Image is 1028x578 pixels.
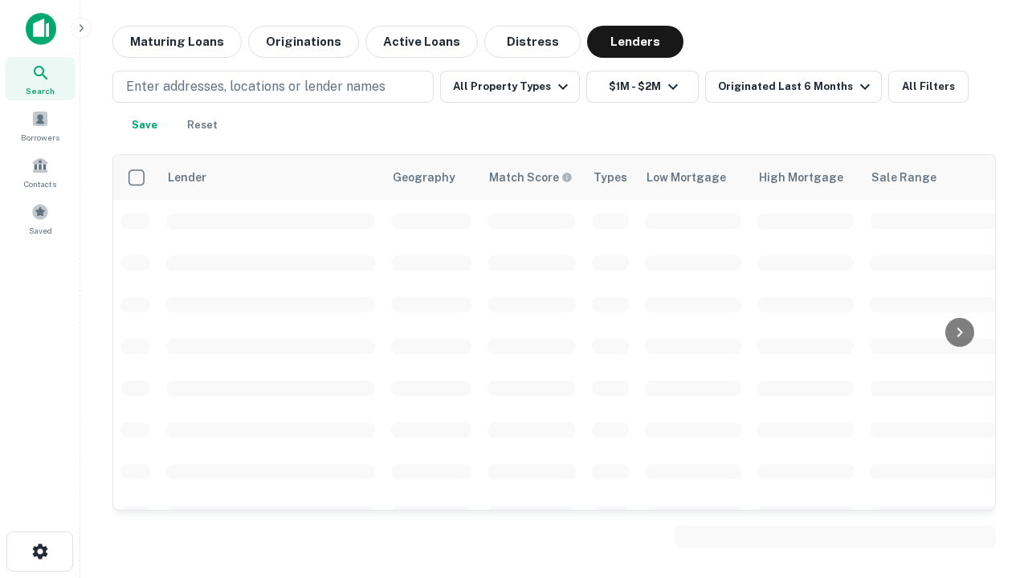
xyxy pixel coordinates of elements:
a: Contacts [5,150,75,193]
a: Search [5,57,75,100]
div: Sale Range [871,168,936,187]
h6: Match Score [489,169,569,186]
a: Borrowers [5,104,75,147]
a: Saved [5,197,75,240]
th: High Mortgage [749,155,862,200]
div: High Mortgage [759,168,843,187]
p: Enter addresses, locations or lender names [126,77,385,96]
div: Types [594,168,627,187]
button: Active Loans [365,26,478,58]
th: Types [584,155,637,200]
span: Borrowers [21,131,59,144]
button: Distress [484,26,581,58]
div: Low Mortgage [647,168,726,187]
div: Lender [168,168,206,187]
th: Capitalize uses an advanced AI algorithm to match your search with the best lender. The match sco... [479,155,584,200]
button: Originations [248,26,359,58]
button: $1M - $2M [586,71,699,103]
th: Lender [158,155,383,200]
iframe: Chat Widget [948,398,1028,475]
button: Save your search to get updates of matches that match your search criteria. [119,109,170,141]
button: Enter addresses, locations or lender names [112,71,434,103]
span: Contacts [24,177,56,190]
span: Saved [29,224,52,237]
button: Maturing Loans [112,26,242,58]
th: Low Mortgage [637,155,749,200]
th: Sale Range [862,155,1006,200]
div: Originated Last 6 Months [718,77,875,96]
button: Lenders [587,26,683,58]
th: Geography [383,155,479,200]
img: capitalize-icon.png [26,13,56,45]
div: Geography [393,168,455,187]
div: Capitalize uses an advanced AI algorithm to match your search with the best lender. The match sco... [489,169,573,186]
span: Search [26,84,55,97]
button: Reset [177,109,228,141]
button: All Property Types [440,71,580,103]
button: All Filters [888,71,969,103]
button: Originated Last 6 Months [705,71,882,103]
